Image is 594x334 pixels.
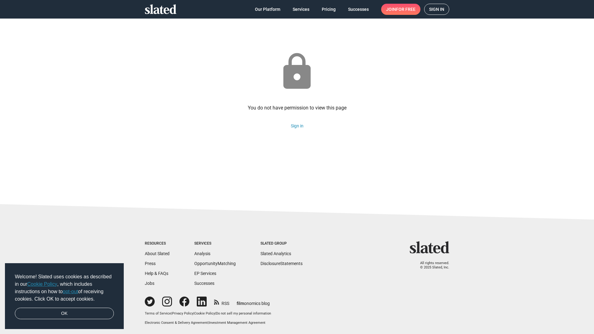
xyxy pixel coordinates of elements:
[145,261,156,266] a: Press
[209,321,265,325] a: Investment Management Agreement
[260,241,303,246] div: Slated Group
[237,296,270,306] a: filmonomics blog
[193,311,194,315] span: |
[145,281,154,286] a: Jobs
[27,281,57,287] a: Cookie Policy
[216,311,271,316] button: Do not sell my personal information
[194,311,215,315] a: Cookie Policy
[194,251,210,256] a: Analysis
[255,4,280,15] span: Our Platform
[5,263,124,329] div: cookieconsent
[291,123,303,128] a: Sign in
[293,4,309,15] span: Services
[215,311,216,315] span: |
[194,241,236,246] div: Services
[63,289,78,294] a: opt-out
[194,281,214,286] a: Successes
[322,4,336,15] span: Pricing
[15,273,114,303] span: Welcome! Slated uses cookies as described in our , which includes instructions on how to of recei...
[260,261,303,266] a: DisclosureStatements
[248,105,346,111] div: You do not have permission to view this page
[145,241,170,246] div: Resources
[424,4,449,15] a: Sign in
[288,4,314,15] a: Services
[260,251,291,256] a: Slated Analytics
[171,311,172,315] span: |
[396,4,415,15] span: for free
[237,301,244,306] span: film
[429,4,444,15] span: Sign in
[250,4,285,15] a: Our Platform
[145,271,168,276] a: Help & FAQs
[145,321,208,325] a: Electronic Consent & Delivery Agreement
[277,51,317,92] mat-icon: lock
[15,308,114,319] a: dismiss cookie message
[145,311,171,315] a: Terms of Service
[194,261,236,266] a: OpportunityMatching
[343,4,374,15] a: Successes
[208,321,209,325] span: |
[386,4,415,15] span: Join
[194,271,216,276] a: EP Services
[348,4,369,15] span: Successes
[172,311,193,315] a: Privacy Policy
[317,4,341,15] a: Pricing
[145,251,170,256] a: About Slated
[414,261,449,270] p: All rights reserved. © 2025 Slated, Inc.
[214,297,229,306] a: RSS
[381,4,420,15] a: Joinfor free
